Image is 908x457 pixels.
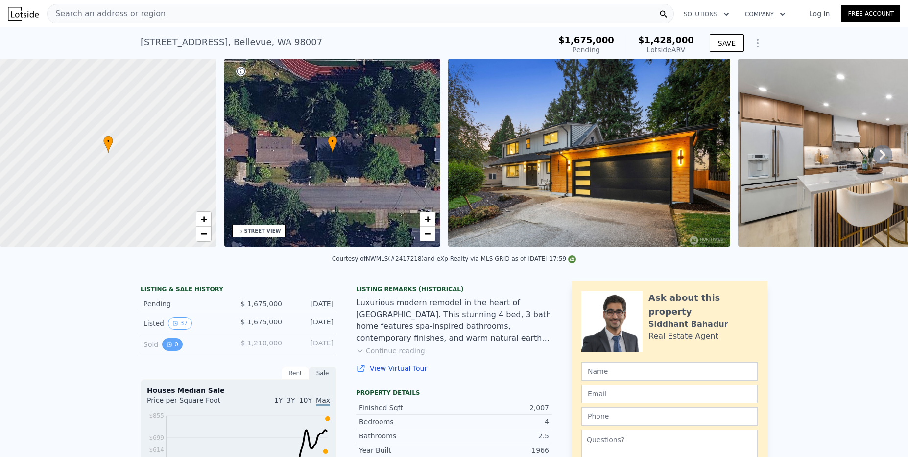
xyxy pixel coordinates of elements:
[143,317,231,330] div: Listed
[648,330,718,342] div: Real Estate Agent
[425,228,431,240] span: −
[581,407,758,426] input: Phone
[448,59,730,247] img: Sale: 167404525 Parcel: 98403469
[290,317,334,330] div: [DATE]
[648,319,728,330] div: Siddhant Bahadur
[737,5,793,23] button: Company
[200,228,207,240] span: −
[558,35,614,45] span: $1,675,000
[196,227,211,241] a: Zoom out
[676,5,737,23] button: Solutions
[356,297,552,344] div: Luxurious modern remodel in the heart of [GEOGRAPHIC_DATA]. This stunning 4 bed, 3 bath home feat...
[420,227,435,241] a: Zoom out
[240,339,282,347] span: $ 1,210,000
[638,35,694,45] span: $1,428,000
[841,5,900,22] a: Free Account
[141,285,336,295] div: LISTING & SALE HISTORY
[454,431,549,441] div: 2.5
[149,434,164,441] tspan: $699
[648,291,758,319] div: Ask about this property
[290,299,334,309] div: [DATE]
[797,9,841,19] a: Log In
[282,367,309,380] div: Rent
[244,228,281,235] div: STREET VIEW
[143,338,231,351] div: Sold
[425,213,431,225] span: +
[454,417,549,427] div: 4
[48,8,166,20] span: Search an address or region
[240,300,282,308] span: $ 1,675,000
[356,389,552,397] div: Property details
[287,396,295,404] span: 3Y
[196,212,211,227] a: Zoom in
[356,364,552,373] a: View Virtual Tour
[103,136,113,153] div: •
[359,417,454,427] div: Bedrooms
[103,137,113,146] span: •
[200,213,207,225] span: +
[316,396,330,406] span: Max
[359,431,454,441] div: Bathrooms
[359,445,454,455] div: Year Built
[420,212,435,227] a: Zoom in
[149,412,164,419] tspan: $855
[568,255,576,263] img: NWMLS Logo
[748,33,767,53] button: Show Options
[162,338,183,351] button: View historical data
[328,137,337,146] span: •
[581,362,758,381] input: Name
[454,445,549,455] div: 1966
[141,35,322,49] div: [STREET_ADDRESS] , Bellevue , WA 98007
[8,7,39,21] img: Lotside
[710,34,744,52] button: SAVE
[240,318,282,326] span: $ 1,675,000
[168,317,192,330] button: View historical data
[309,367,336,380] div: Sale
[638,45,694,55] div: Lotside ARV
[359,403,454,412] div: Finished Sqft
[290,338,334,351] div: [DATE]
[332,255,576,262] div: Courtesy of NWMLS (#2417218) and eXp Realty via MLS GRID as of [DATE] 17:59
[581,385,758,403] input: Email
[149,446,164,453] tspan: $614
[147,386,330,395] div: Houses Median Sale
[558,45,614,55] div: Pending
[274,396,283,404] span: 1Y
[356,285,552,293] div: Listing Remarks (Historical)
[147,395,239,411] div: Price per Square Foot
[328,136,337,153] div: •
[299,396,312,404] span: 10Y
[454,403,549,412] div: 2,007
[143,299,231,309] div: Pending
[356,346,425,356] button: Continue reading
